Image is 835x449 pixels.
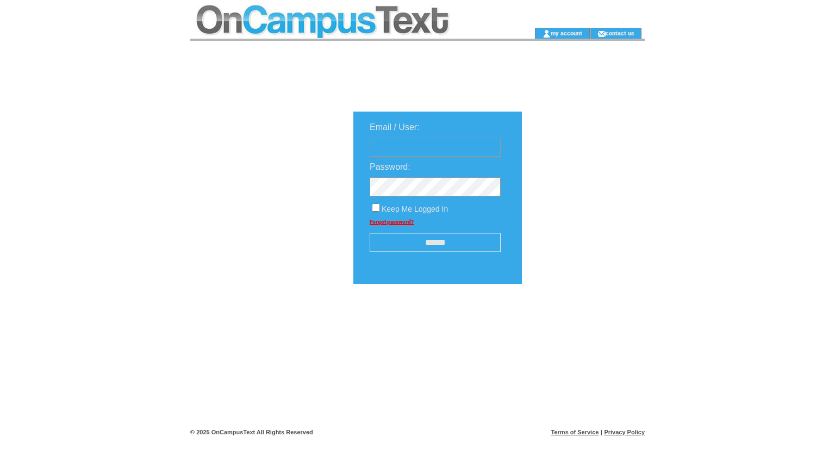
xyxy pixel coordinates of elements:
span: Email / User: [370,122,420,132]
span: Keep Me Logged In [382,205,448,213]
a: Terms of Service [551,429,599,435]
img: account_icon.gif [543,29,551,38]
a: my account [551,29,582,36]
span: Password: [370,162,410,171]
span: | [601,429,602,435]
span: © 2025 OnCampusText All Rights Reserved [190,429,313,435]
a: Privacy Policy [604,429,645,435]
a: Forgot password? [370,219,414,225]
a: contact us [606,29,634,36]
img: contact_us_icon.gif [597,29,606,38]
img: transparent.png [553,311,608,325]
